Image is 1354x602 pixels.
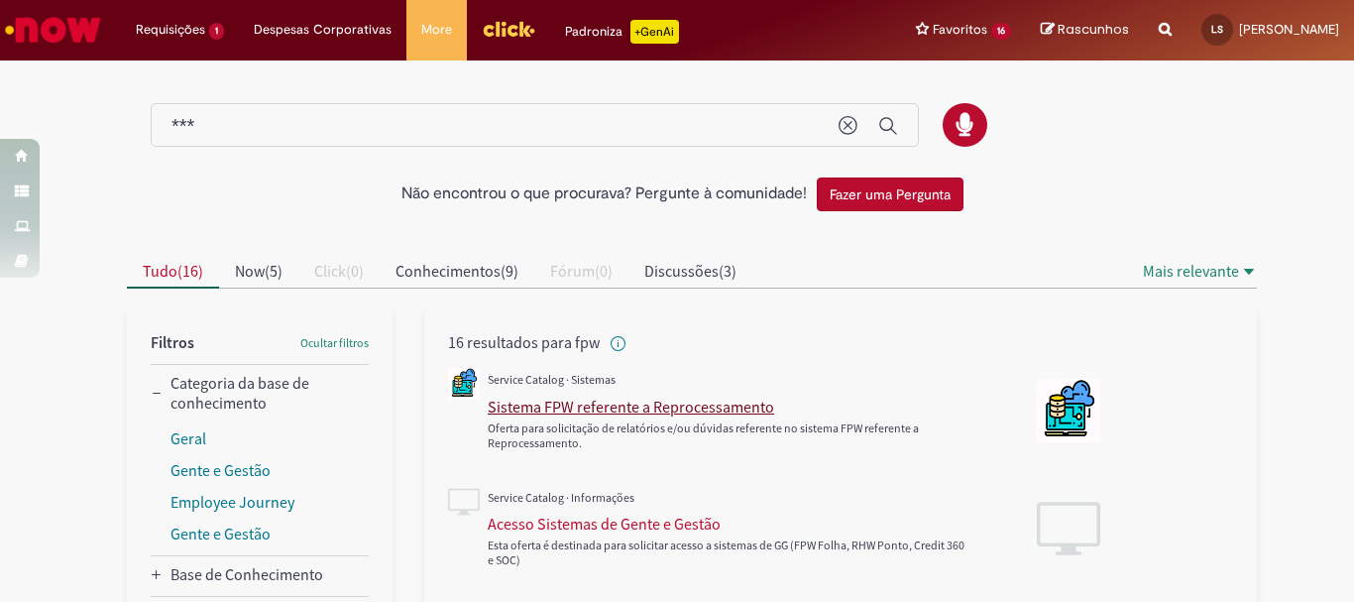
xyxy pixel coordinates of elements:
[991,23,1011,40] span: 16
[817,178,963,211] button: Fazer uma Pergunta
[209,23,224,40] span: 1
[565,20,679,44] div: Padroniza
[421,20,452,40] span: More
[482,14,535,44] img: click_logo_yellow_360x200.png
[1058,20,1129,39] span: Rascunhos
[401,185,807,203] h2: Não encontrou o que procurava? Pergunte à comunidade!
[254,20,392,40] span: Despesas Corporativas
[2,10,104,50] img: ServiceNow
[630,20,679,44] p: +GenAi
[1041,21,1129,40] a: Rascunhos
[136,20,205,40] span: Requisições
[1239,21,1339,38] span: [PERSON_NAME]
[1211,23,1223,36] span: LS
[933,20,987,40] span: Favoritos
